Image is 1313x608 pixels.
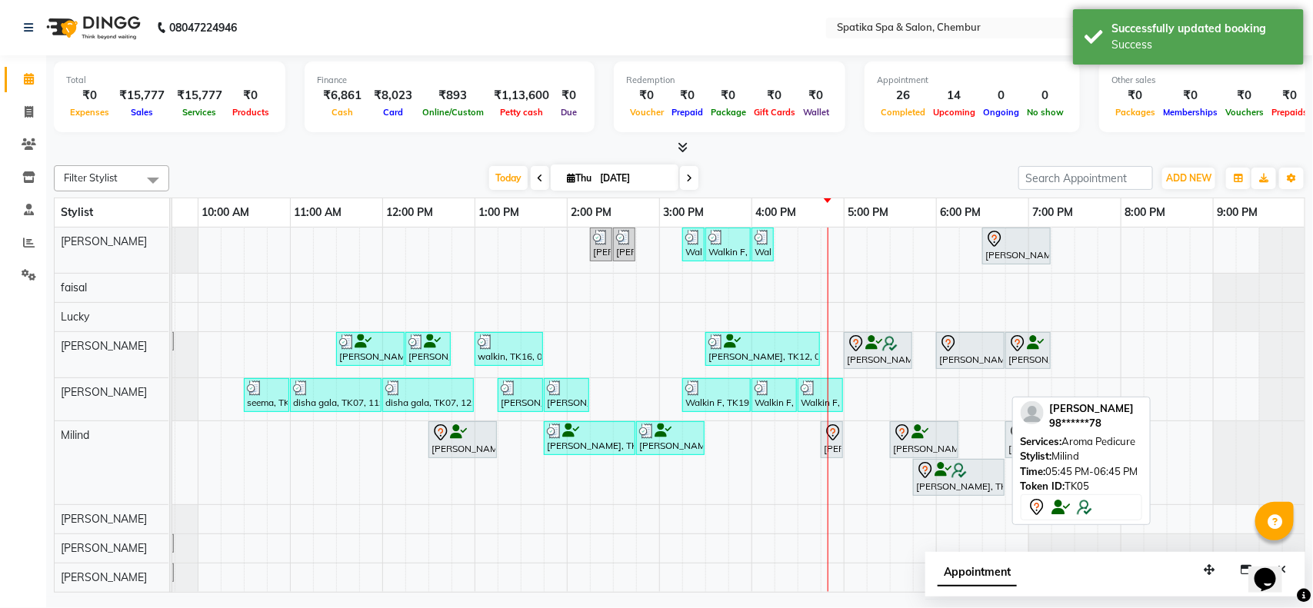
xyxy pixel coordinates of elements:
div: 0 [979,87,1023,105]
div: [PERSON_NAME], TK12, 03:30 PM-04:45 PM, [DEMOGRAPHIC_DATA]-Loreal - Hairspa Below Shoulder [707,334,818,364]
span: No show [1023,107,1068,118]
div: Walkin F, TK19, 04:30 PM-05:00 PM, [DEMOGRAPHIC_DATA]-Hair Wash Below Shoulder [799,380,841,410]
span: ADD NEW [1166,172,1211,184]
span: Memberships [1159,107,1221,118]
div: Redemption [626,74,833,87]
div: [PERSON_NAME], TK01, 01:45 PM-02:45 PM, Aroma Pedicure [545,424,634,453]
a: 8:00 PM [1121,201,1170,224]
span: Token ID: [1021,480,1065,492]
span: Aroma Pedicure [1062,435,1136,447]
span: [PERSON_NAME] [61,234,147,248]
button: ADD NEW [1162,168,1215,189]
div: [PERSON_NAME], TK11, 06:30 PM-07:15 PM, Classic Pedicure [984,230,1049,262]
div: [PERSON_NAME], TK04, 12:15 PM-12:45 PM, Haircuts [407,334,449,364]
span: Prepaids [1268,107,1311,118]
div: ₹15,777 [113,87,171,105]
div: [PERSON_NAME], TK06, 12:30 PM-01:15 PM, Classic Pedicure [430,424,495,456]
span: [PERSON_NAME] [61,570,147,584]
b: 08047224946 [169,6,237,49]
span: Products [228,107,273,118]
span: Thu [563,172,595,184]
span: Package [707,107,750,118]
div: 0 [1023,87,1068,105]
span: [PERSON_NAME] [1050,402,1135,414]
div: ₹1,13,600 [488,87,555,105]
a: 7:00 PM [1029,201,1078,224]
div: ₹0 [1268,87,1311,105]
div: Walkin F, TK19, 03:15 PM-04:00 PM, Haircuts [684,380,749,410]
span: Packages [1111,107,1159,118]
div: ₹0 [1111,87,1159,105]
span: Upcoming [929,107,979,118]
div: [PERSON_NAME], TK04, 11:30 AM-12:15 PM, [DEMOGRAPHIC_DATA]- Majirel Half Touch Up [338,334,403,364]
span: Today [489,166,528,190]
span: Appointment [938,559,1017,586]
img: profile [1021,401,1044,424]
div: ₹0 [626,87,668,105]
div: Milind [1021,449,1142,464]
div: ₹0 [668,87,707,105]
span: Ongoing [979,107,1023,118]
span: Filter Stylist [64,171,118,184]
div: ₹0 [707,87,750,105]
span: Completed [877,107,929,118]
div: ₹0 [750,87,799,105]
div: [PERSON_NAME], TK13, 02:30 PM-02:45 PM, Classic Nail Polish [615,230,634,259]
div: [PERSON_NAME], TK08, 06:00 PM-06:45 PM, [DEMOGRAPHIC_DATA]-Hair Wash Below Shoulder [938,334,1003,367]
a: 5:00 PM [845,201,893,224]
span: Gift Cards [750,107,799,118]
div: walkin, TK16, 01:00 PM-01:45 PM, [DEMOGRAPHIC_DATA]-Blow Dry With Shampoo - Hair Up To Shoulder [476,334,542,364]
div: ₹8,023 [368,87,418,105]
span: Petty cash [496,107,547,118]
span: Time: [1021,465,1046,477]
span: Wallet [799,107,833,118]
div: [PERSON_NAME], TK05, 04:45 PM-05:00 PM, Classic Nail Polish [822,424,841,456]
span: Due [557,107,581,118]
a: 2:00 PM [568,201,616,224]
div: Finance [317,74,582,87]
span: Stylist [61,205,93,219]
span: [PERSON_NAME] [61,541,147,555]
span: Vouchers [1221,107,1268,118]
span: Prepaid [668,107,707,118]
a: 11:00 AM [291,201,346,224]
div: disha gala, TK07, 11:00 AM-12:00 PM, Clear Dose For Dandruff / Dry Scalp- Per Tube [292,380,380,410]
span: [PERSON_NAME] [61,512,147,526]
span: [PERSON_NAME] [61,385,147,399]
div: 14 [929,87,979,105]
div: disha gala, TK07, 12:00 PM-01:00 PM, [DEMOGRAPHIC_DATA]- Moroccan- Hair Spabelow Shoulder [384,380,472,410]
div: ₹0 [66,87,113,105]
span: Expenses [66,107,113,118]
div: Walkin F, TK19, 04:00 PM-04:15 PM, [DEMOGRAPHIC_DATA] - Peel Off Wax - Nose [753,230,772,259]
span: Voucher [626,107,668,118]
img: logo [39,6,145,49]
span: Sales [127,107,157,118]
div: Walkin F, TK19, 03:15 PM-03:30 PM, Eyebrows [684,230,703,259]
div: [PERSON_NAME], TK03, 02:45 PM-03:30 PM, Classic Pedicure [638,424,703,453]
div: [PERSON_NAME], TK05, 05:45 PM-06:45 PM, Aroma Pedicure [915,461,1003,493]
span: Services: [1021,435,1062,447]
div: ₹893 [418,87,488,105]
div: [PERSON_NAME], TK18, 06:45 PM-07:15 PM, [DEMOGRAPHIC_DATA]-Hair Wash Below Shoulder [1007,334,1049,367]
span: faisal [61,281,87,294]
span: [PERSON_NAME] [61,339,147,353]
div: 05:45 PM-06:45 PM [1021,464,1142,480]
span: Card [379,107,407,118]
span: Cash [328,107,357,118]
a: 10:00 AM [198,201,254,224]
a: 9:00 PM [1214,201,1262,224]
a: 6:00 PM [937,201,985,224]
div: Total [66,74,273,87]
a: 3:00 PM [660,201,708,224]
div: Walkin F, TK19, 04:00 PM-04:30 PM, [PERSON_NAME] Styling / Crafting / Trim [753,380,795,410]
div: TK05 [1021,479,1142,494]
div: ₹0 [799,87,833,105]
div: seema, TK09, 10:30 AM-11:00 AM, [DEMOGRAPHIC_DATA]-Hair Wash Below Shoulder [245,380,288,410]
input: Search Appointment [1018,166,1153,190]
div: Success [1111,37,1292,53]
a: 1:00 PM [475,201,524,224]
div: ₹0 [1159,87,1221,105]
div: [PERSON_NAME], TK13, 02:15 PM-02:30 PM, Classic Nail Polish [592,230,611,259]
div: ₹0 [1221,87,1268,105]
div: [PERSON_NAME], TK13, 01:45 PM-02:15 PM, [DEMOGRAPHIC_DATA]-Hair Wash Below Shoulder [545,380,588,410]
